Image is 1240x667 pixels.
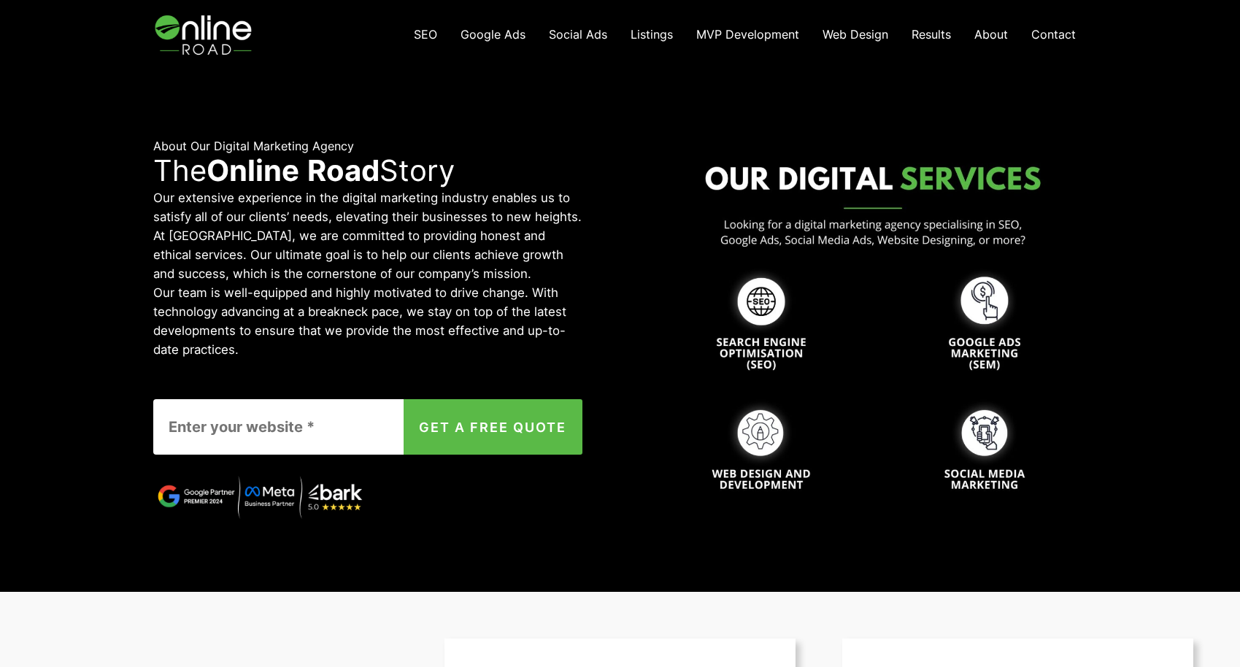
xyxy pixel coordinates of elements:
[1031,27,1076,42] span: Contact
[963,20,1020,50] a: About
[619,20,685,50] a: Listings
[414,27,437,42] span: SEO
[912,27,951,42] span: Results
[153,399,582,455] form: Contact form
[974,27,1008,42] span: About
[402,20,449,50] a: SEO
[685,20,811,50] a: MVP Development
[153,283,582,359] p: Our team is well-equipped and highly motivated to drive change. With technology advancing at a br...
[1020,20,1087,50] a: Contact
[207,153,299,188] strong: Online
[307,153,380,188] strong: Road
[461,27,525,42] span: Google Ads
[811,20,900,50] a: Web Design
[549,27,607,42] span: Social Ads
[153,153,582,188] p: The Story
[631,27,673,42] span: Listings
[823,27,888,42] span: Web Design
[404,399,582,455] button: GET A FREE QUOTE
[696,27,799,42] span: MVP Development
[153,188,582,283] p: Our extensive experience in the digital marketing industry enables us to satisfy all of our clien...
[153,139,582,153] h6: About Our Digital Marketing Agency
[449,20,537,50] a: Google Ads
[900,20,963,50] a: Results
[402,20,1087,50] nav: Navigation
[153,399,434,455] input: Enter your website *
[537,20,619,50] a: Social Ads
